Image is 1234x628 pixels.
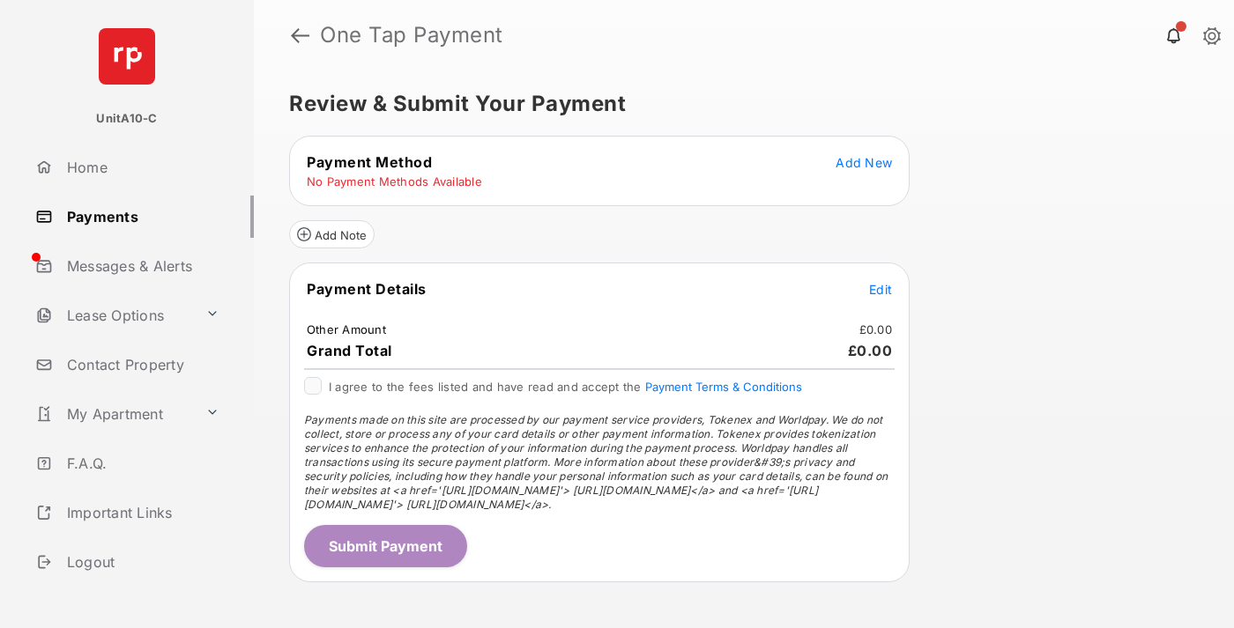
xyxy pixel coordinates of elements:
[28,344,254,386] a: Contact Property
[869,280,892,298] button: Edit
[28,541,254,583] a: Logout
[836,153,892,171] button: Add New
[96,110,157,128] p: UnitA10-C
[28,146,254,188] a: Home
[329,380,802,394] span: I agree to the fees listed and have read and accept the
[645,380,802,394] button: I agree to the fees listed and have read and accept the
[28,245,254,287] a: Messages & Alerts
[306,321,387,337] td: Other Amount
[304,525,467,567] button: Submit Payment
[848,342,893,359] span: £0.00
[836,155,892,170] span: Add New
[307,280,427,298] span: Payment Details
[307,342,392,359] span: Grand Total
[28,393,198,435] a: My Apartment
[869,282,892,297] span: Edit
[304,413,888,511] span: Payments made on this site are processed by our payment service providers, Tokenex and Worldpay. ...
[28,442,254,484] a: F.A.Q.
[28,196,254,238] a: Payments
[859,321,893,337] td: £0.00
[289,93,1185,115] h5: Review & Submit Your Payment
[99,28,155,85] img: svg+xml;base64,PHN2ZyB4bWxucz0iaHR0cDovL3d3dy53My5vcmcvMjAwMC9zdmciIHdpZHRoPSI2NCIgaGVpZ2h0PSI2NC...
[306,174,483,189] td: No Payment Methods Available
[28,294,198,336] a: Lease Options
[307,153,432,171] span: Payment Method
[320,25,503,46] strong: One Tap Payment
[289,220,375,248] button: Add Note
[28,491,227,534] a: Important Links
